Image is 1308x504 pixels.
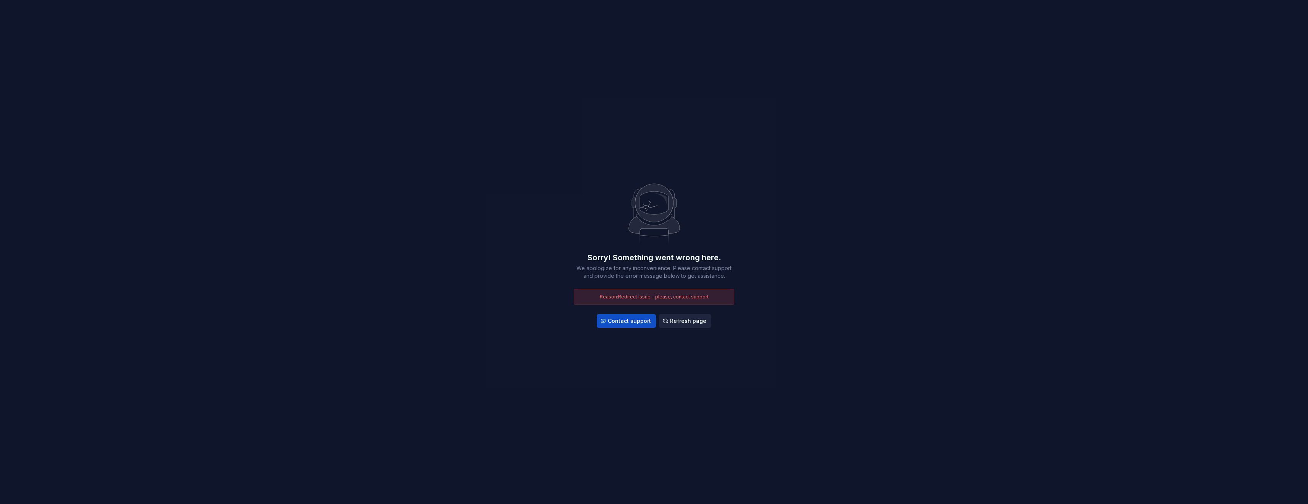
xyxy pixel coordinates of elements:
span: Reason: Redirect issue - please, contact support [600,294,709,300]
div: Sorry! Something went wrong here. [588,252,721,263]
div: We apologize for any inconvenience. Please contact support and provide the error message below to... [574,264,734,280]
button: Contact support [597,314,656,328]
span: Refresh page [670,317,706,325]
span: Contact support [608,317,651,325]
button: Refresh page [659,314,711,328]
